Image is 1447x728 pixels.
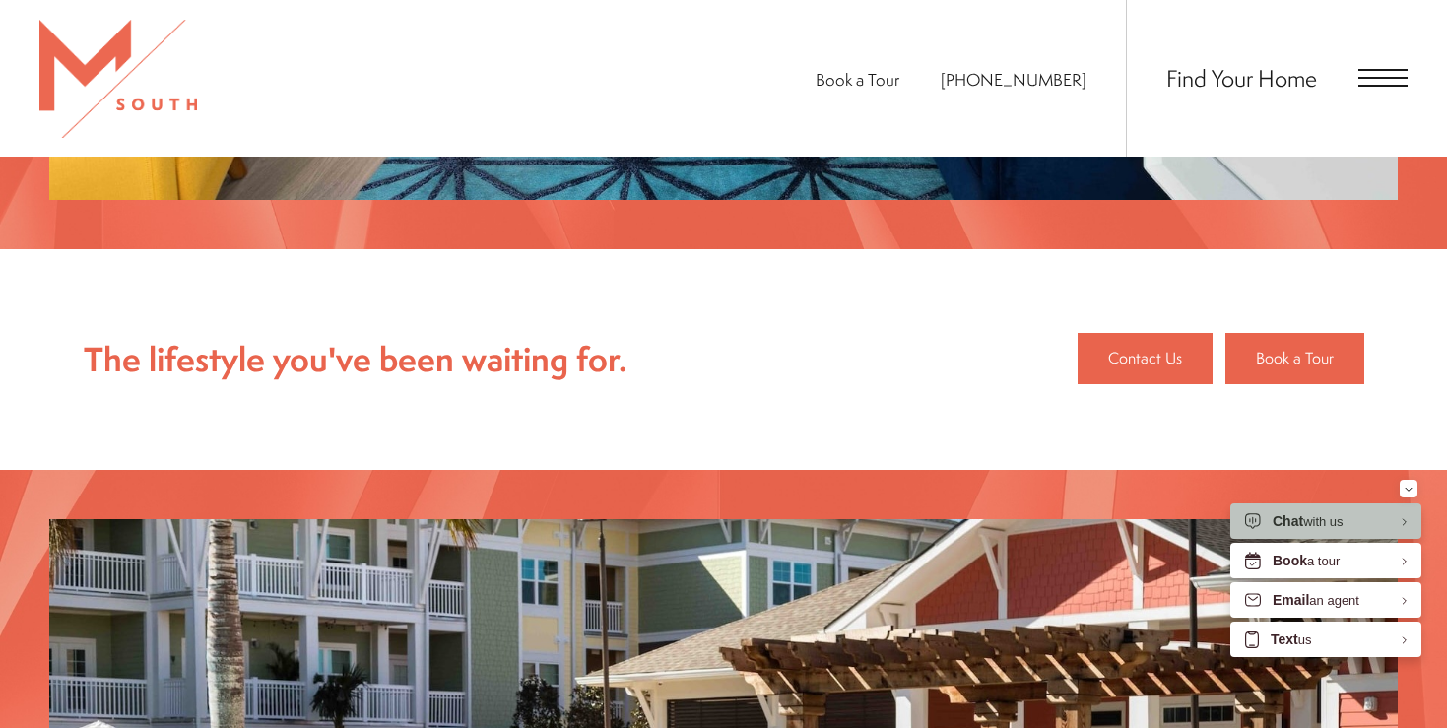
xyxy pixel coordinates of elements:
button: Open Menu [1358,69,1408,87]
span: [PHONE_NUMBER] [941,68,1086,91]
a: Contact Us [1078,333,1213,384]
span: Book a Tour [1256,346,1334,371]
a: Call Us at 813-570-8014 [941,68,1086,91]
a: Book a Tour [816,68,899,91]
span: Contact Us [1108,346,1182,371]
img: MSouth [39,20,197,138]
a: Find Your Home [1166,62,1317,94]
p: The lifestyle you've been waiting for. [84,333,626,386]
a: Book a Tour [1225,333,1364,384]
